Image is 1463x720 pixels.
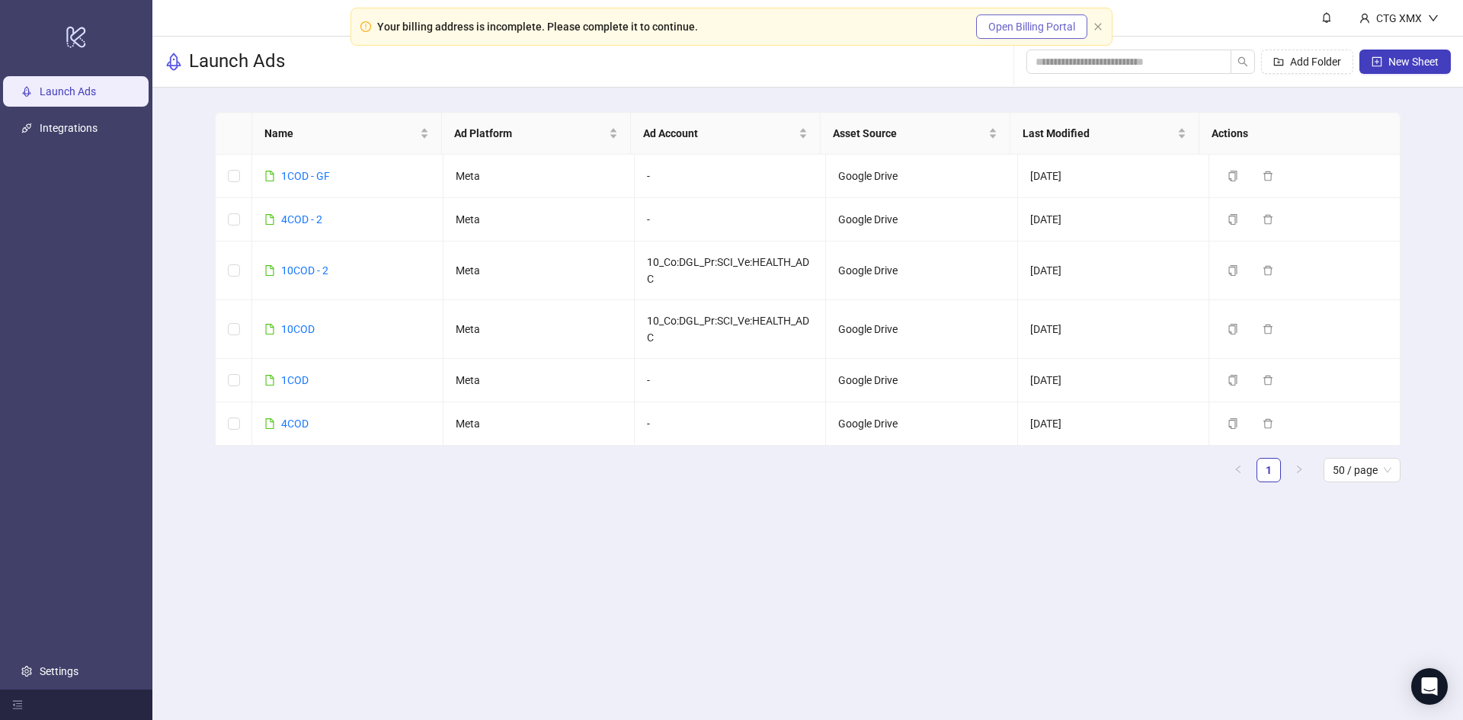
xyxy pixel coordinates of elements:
[1018,198,1209,242] td: [DATE]
[826,402,1017,446] td: Google Drive
[264,375,275,386] span: file
[1093,22,1103,31] span: close
[1018,359,1209,402] td: [DATE]
[443,402,635,446] td: Meta
[1263,265,1273,276] span: delete
[1359,50,1451,74] button: New Sheet
[12,699,23,710] span: menu-fold
[1018,402,1209,446] td: [DATE]
[281,264,328,277] a: 10COD - 2
[826,155,1017,198] td: Google Drive
[1333,459,1391,482] span: 50 / page
[631,113,821,155] th: Ad Account
[443,242,635,300] td: Meta
[281,213,322,226] a: 4COD - 2
[1411,668,1448,705] div: Open Intercom Messenger
[377,18,698,35] div: Your billing address is incomplete. Please complete it to continue.
[1370,10,1428,27] div: CTG XMX
[1263,171,1273,181] span: delete
[1263,418,1273,429] span: delete
[826,300,1017,359] td: Google Drive
[635,198,826,242] td: -
[1372,56,1382,67] span: plus-square
[1295,465,1304,474] span: right
[1228,418,1238,429] span: copy
[1228,171,1238,181] span: copy
[264,265,275,276] span: file
[1359,13,1370,24] span: user
[264,214,275,225] span: file
[1226,458,1250,482] li: Previous Page
[821,113,1010,155] th: Asset Source
[1287,458,1311,482] li: Next Page
[1228,214,1238,225] span: copy
[360,21,371,32] span: exclamation-circle
[1228,324,1238,334] span: copy
[454,125,607,142] span: Ad Platform
[1228,265,1238,276] span: copy
[1018,155,1209,198] td: [DATE]
[443,359,635,402] td: Meta
[1010,113,1200,155] th: Last Modified
[1237,56,1248,67] span: search
[281,323,315,335] a: 10COD
[40,85,96,98] a: Launch Ads
[1257,458,1281,482] li: 1
[264,324,275,334] span: file
[1290,56,1341,68] span: Add Folder
[1093,22,1103,32] button: close
[264,171,275,181] span: file
[635,402,826,446] td: -
[1287,458,1311,482] button: right
[643,125,796,142] span: Ad Account
[833,125,985,142] span: Asset Source
[826,359,1017,402] td: Google Drive
[635,155,826,198] td: -
[281,170,330,182] a: 1COD - GF
[1273,56,1284,67] span: folder-add
[1428,13,1439,24] span: down
[40,122,98,134] a: Integrations
[1023,125,1175,142] span: Last Modified
[1263,214,1273,225] span: delete
[635,300,826,359] td: 10_Co:DGL_Pr:SCI_Ve:HEALTH_ADC
[443,198,635,242] td: Meta
[976,14,1087,39] button: Open Billing Portal
[1261,50,1353,74] button: Add Folder
[165,53,183,71] span: rocket
[1263,375,1273,386] span: delete
[264,125,417,142] span: Name
[826,198,1017,242] td: Google Drive
[988,21,1075,33] span: Open Billing Portal
[40,665,78,677] a: Settings
[635,359,826,402] td: -
[1324,458,1401,482] div: Page Size
[1257,459,1280,482] a: 1
[442,113,632,155] th: Ad Platform
[252,113,442,155] th: Name
[281,418,309,430] a: 4COD
[1321,12,1332,23] span: bell
[826,242,1017,300] td: Google Drive
[281,374,309,386] a: 1COD
[1263,324,1273,334] span: delete
[443,155,635,198] td: Meta
[1018,242,1209,300] td: [DATE]
[189,50,285,74] h3: Launch Ads
[1388,56,1439,68] span: New Sheet
[1228,375,1238,386] span: copy
[1018,300,1209,359] td: [DATE]
[443,300,635,359] td: Meta
[264,418,275,429] span: file
[635,242,826,300] td: 10_Co:DGL_Pr:SCI_Ve:HEALTH_ADC
[1226,458,1250,482] button: left
[1199,113,1389,155] th: Actions
[1234,465,1243,474] span: left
